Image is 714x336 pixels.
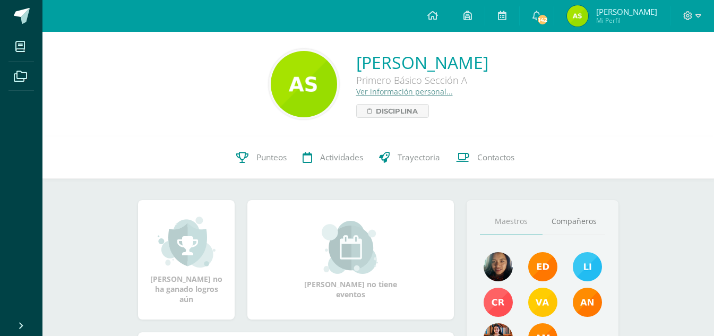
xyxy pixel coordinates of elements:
[528,252,557,281] img: f40e456500941b1b33f0807dd74ea5cf.png
[356,104,429,118] a: Disciplina
[528,288,557,317] img: cd5e356245587434922763be3243eb79.png
[573,288,602,317] img: a348d660b2b29c2c864a8732de45c20a.png
[537,14,548,25] span: 142
[356,87,453,97] a: Ver información personal...
[158,216,216,269] img: achievement_small.png
[567,5,588,27] img: 17928f08da9893cb6411ab084cc55ebd.png
[477,152,514,163] span: Contactos
[596,16,657,25] span: Mi Perfil
[295,136,371,179] a: Actividades
[371,136,448,179] a: Trayectoria
[480,208,543,235] a: Maestros
[398,152,440,163] span: Trayectoria
[298,221,404,299] div: [PERSON_NAME] no tiene eventos
[376,105,418,117] span: Disciplina
[596,6,657,17] span: [PERSON_NAME]
[320,152,363,163] span: Actividades
[573,252,602,281] img: 93ccdf12d55837f49f350ac5ca2a40a5.png
[271,51,337,117] img: e0919365db308cb2ba9227327763dbc0.png
[356,51,488,74] a: [PERSON_NAME]
[256,152,287,163] span: Punteos
[448,136,522,179] a: Contactos
[322,221,380,274] img: event_small.png
[484,288,513,317] img: 6117b1eb4e8225ef5a84148c985d17e2.png
[228,136,295,179] a: Punteos
[543,208,605,235] a: Compañeros
[356,74,488,87] div: Primero Básico Sección A
[484,252,513,281] img: c97de3f0a4f62e6deb7e91c2258cdedc.png
[149,216,224,304] div: [PERSON_NAME] no ha ganado logros aún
